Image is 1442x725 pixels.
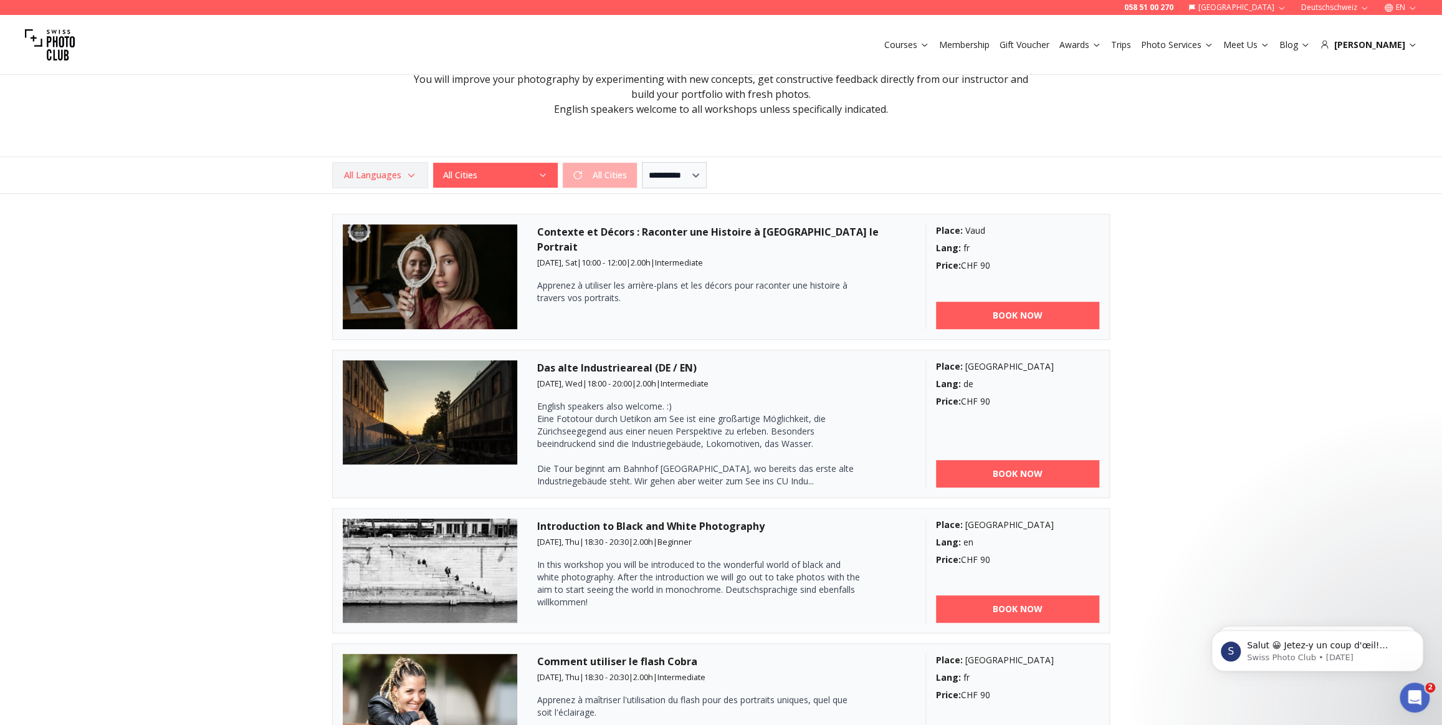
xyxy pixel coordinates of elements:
[584,671,629,683] span: 18:30 - 20:30
[537,378,709,389] small: | | |
[584,536,629,547] span: 18:30 - 20:30
[1106,36,1136,54] button: Trips
[993,468,1043,480] b: BOOK NOW
[936,689,961,701] b: Price :
[936,554,961,565] b: Price :
[936,460,1100,487] a: BOOK NOW
[537,224,905,254] h3: Contexte et Décors : Raconter une Histoire à [GEOGRAPHIC_DATA] le Portrait
[537,360,905,375] h3: Das alte Industrieareal (DE / EN)
[936,395,1100,408] div: CHF
[936,302,1100,329] a: BOOK NOW
[936,242,961,254] b: Lang :
[936,671,961,683] b: Lang :
[1218,36,1274,54] button: Meet Us
[1400,683,1430,713] iframe: Intercom live chat
[332,162,428,188] button: All Languages
[936,536,1100,549] div: en
[936,519,963,531] b: Place :
[1136,36,1218,54] button: Photo Services
[537,257,703,268] small: | | |
[537,694,861,719] p: Apprenez à maîtriser l'utilisation du flash pour des portraits uniques, quel que soit l'éclairage.
[587,378,632,389] span: 18:00 - 20:00
[995,36,1054,54] button: Gift Voucher
[884,39,929,51] a: Courses
[936,259,1100,272] div: CHF
[1223,39,1269,51] a: Meet Us
[537,559,861,608] p: In this workshop you will be introduced to the wonderful world of black and white photography. Af...
[1141,39,1213,51] a: Photo Services
[936,519,1100,531] div: [GEOGRAPHIC_DATA]
[936,360,1100,373] div: [GEOGRAPHIC_DATA]
[936,554,1100,566] div: CHF
[537,519,905,534] h3: Introduction to Black and White Photography
[980,395,990,407] span: 90
[936,671,1100,684] div: fr
[1054,36,1106,54] button: Awards
[936,378,961,390] b: Lang :
[1111,39,1131,51] a: Trips
[657,671,705,683] span: Intermediate
[537,671,580,683] span: [DATE], Thu
[633,536,653,547] span: 2.00 h
[537,536,580,547] span: [DATE], Thu
[1124,2,1173,12] a: 058 51 00 270
[879,36,934,54] button: Courses
[25,20,75,70] img: Swiss photo club
[537,378,583,389] span: [DATE], Wed
[980,689,990,701] span: 90
[636,378,656,389] span: 2.00 h
[537,654,905,669] h3: Comment utiliser le flash Cobra
[537,400,861,413] p: English speakers also welcome. :)
[1193,604,1442,691] iframe: Intercom notifications message
[537,413,861,450] p: Eine Fototour durch Uetikon am See ist eine großartige Möglichkeit, die Zürichseegegend aus einer...
[939,39,990,51] a: Membership
[631,257,651,268] span: 2.00 h
[537,400,861,487] span: Die Tour beginnt am Bahnhof [GEOGRAPHIC_DATA], wo bereits das erste alte Industriegebäude steht. ...
[1320,39,1417,51] div: [PERSON_NAME]
[343,224,517,329] img: Contexte et Décors : Raconter une Histoire à Travers le Portrait
[537,279,861,304] p: Apprenez à utiliser les arrière-plans et les décors pour raconter une histoire à travers vos port...
[936,242,1100,254] div: fr
[980,259,990,271] span: 90
[936,259,961,271] b: Price :
[980,554,990,565] span: 90
[343,519,517,623] img: Introduction to Black and White Photography
[1059,39,1101,51] a: Awards
[936,395,961,407] b: Price :
[936,654,1100,666] div: [GEOGRAPHIC_DATA]
[537,536,692,547] small: | | |
[936,224,1100,237] div: Vaud
[581,257,626,268] span: 10:00 - 12:00
[412,57,1030,117] div: Practice a different subject in each of these 2-hour workshops that our instructors designed for ...
[1274,36,1315,54] button: Blog
[661,378,709,389] span: Intermediate
[936,595,1100,623] a: BOOK NOW
[993,309,1043,322] b: BOOK NOW
[936,689,1100,701] div: CHF
[537,257,577,268] span: [DATE], Sat
[343,360,517,465] img: Das alte Industrieareal (DE / EN)
[433,163,558,188] button: All Cities
[1425,683,1435,693] span: 2
[934,36,995,54] button: Membership
[655,257,703,268] span: Intermediate
[1000,39,1049,51] a: Gift Voucher
[657,536,692,547] span: Beginner
[633,671,653,683] span: 2.00 h
[334,164,426,186] span: All Languages
[936,224,963,236] b: Place :
[936,378,1100,390] div: de
[1279,39,1310,51] a: Blog
[936,654,963,666] b: Place :
[936,360,963,372] b: Place :
[993,603,1043,615] b: BOOK NOW
[537,671,705,683] small: | | |
[936,536,961,548] b: Lang :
